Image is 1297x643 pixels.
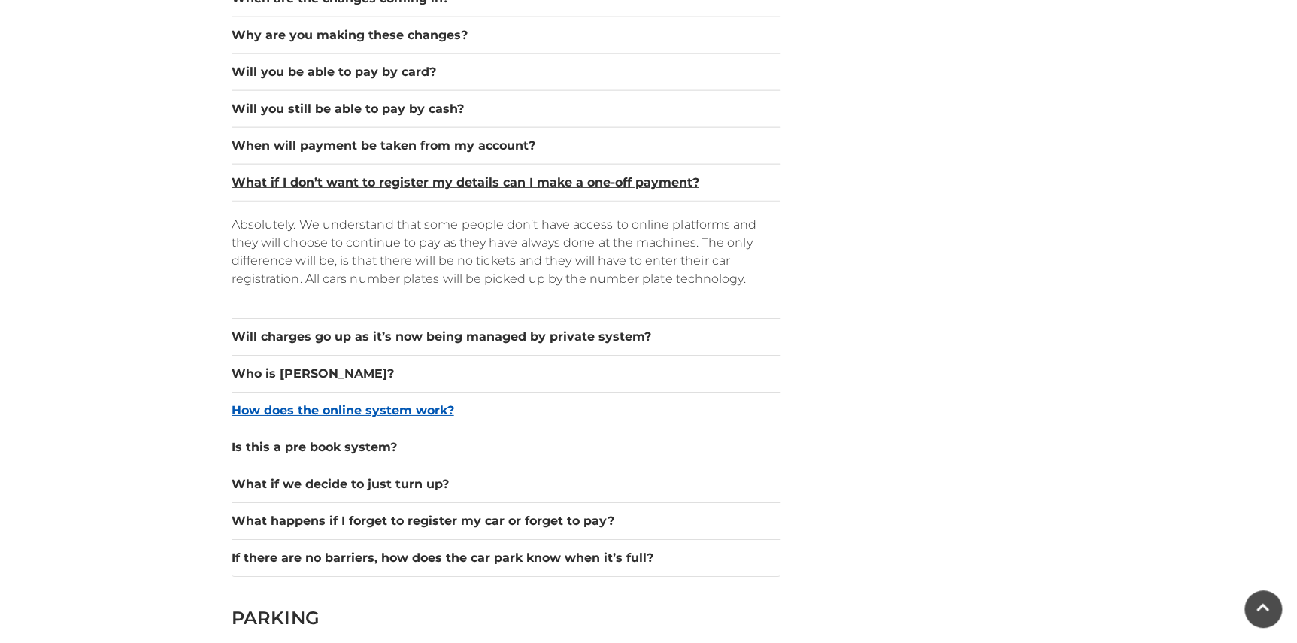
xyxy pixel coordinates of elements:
[232,26,780,44] button: Why are you making these changes?
[232,100,780,118] button: Will you still be able to pay by cash?
[232,607,780,629] h2: PARKING
[232,174,780,192] button: What if I don’t want to register my details can I make a one-off payment?
[232,365,780,383] button: Who is [PERSON_NAME]?
[232,549,780,567] button: If there are no barriers, how does the car park know when it’s full?
[232,475,780,493] button: What if we decide to just turn up?
[232,402,780,420] button: How does the online system work?
[232,328,780,346] button: Will charges go up as it’s now being managed by private system?
[232,63,780,81] button: Will you be able to pay by card?
[232,438,780,456] button: Is this a pre book system?
[232,216,780,288] p: Absolutely. We understand that some people don’t have access to online platforms and they will ch...
[232,137,780,155] button: When will payment be taken from my account?
[232,512,780,530] button: What happens if I forget to register my car or forget to pay?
